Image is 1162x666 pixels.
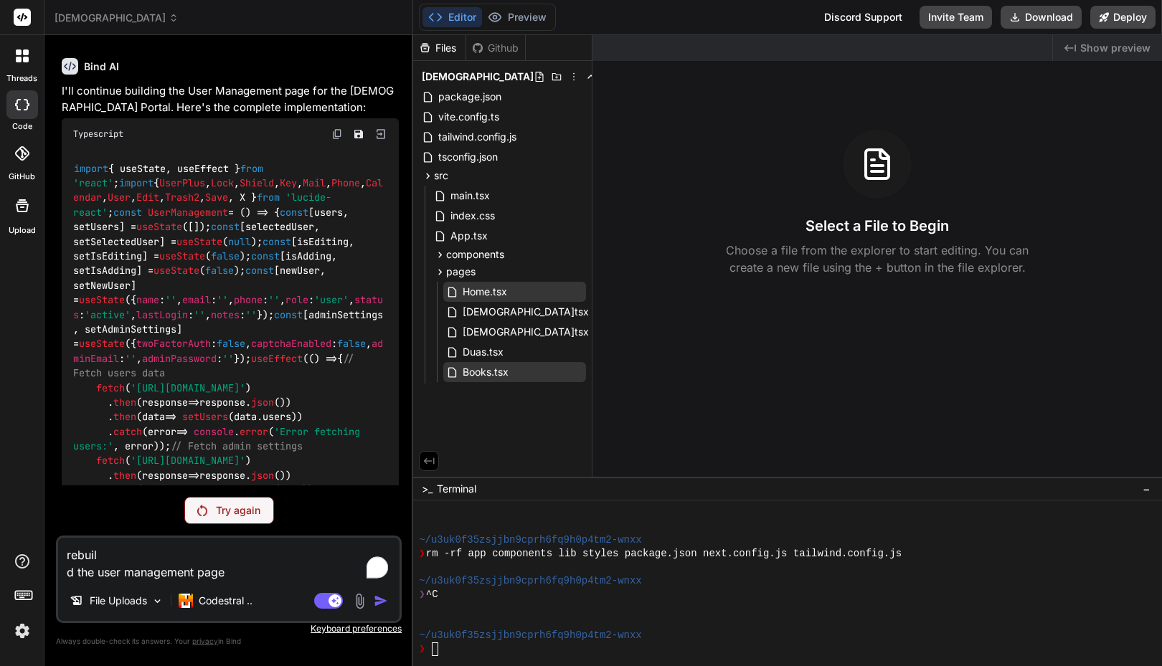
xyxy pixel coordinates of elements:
[422,70,534,84] span: [DEMOGRAPHIC_DATA]
[263,411,291,424] span: users
[148,206,228,219] span: UserManagement
[211,249,240,262] span: false
[182,294,211,307] span: email
[131,381,245,394] span: '[URL][DOMAIN_NAME]'
[73,425,366,452] span: 'Error fetching users:'
[142,469,188,482] span: response
[1001,6,1082,29] button: Download
[217,294,228,307] span: ''
[211,176,234,189] span: Lock
[717,242,1038,276] p: Choose a file from the explorer to start editing. You can create a new file using the + button in...
[437,88,503,105] span: package.json
[437,128,518,146] span: tailwind.config.js
[251,396,274,409] span: json
[73,176,383,204] span: Calendar
[308,352,337,365] span: () =>
[1140,477,1153,500] button: −
[337,338,366,351] span: false
[461,343,505,361] span: Duas.tsx
[245,308,257,321] span: ''
[413,41,466,55] div: Files
[205,191,228,204] span: Save
[816,6,911,29] div: Discord Support
[56,623,402,634] p: Keyboard preferences
[151,595,164,607] img: Pick Models
[920,6,992,29] button: Invite Team
[119,176,153,189] span: import
[303,176,326,189] span: Mail
[96,455,125,467] span: fetch
[113,206,142,219] span: const
[268,294,280,307] span: ''
[55,11,179,25] span: [DEMOGRAPHIC_DATA]
[73,176,113,189] span: 'react'
[251,469,274,482] span: json
[165,191,199,204] span: Trash2
[314,294,349,307] span: 'user'
[9,224,36,237] label: Upload
[142,411,165,424] span: data
[96,381,125,394] span: fetch
[79,294,125,307] span: useState
[466,41,525,55] div: Github
[446,265,476,279] span: pages
[251,338,331,351] span: captchaEnabled
[194,425,234,438] span: console
[449,187,491,204] span: main.tsx
[228,235,251,248] span: null
[449,207,496,224] span: index.css
[419,629,642,642] span: ~/u3uk0f35zsjjbn9cprh6fq9h0p4tm2-wnxx
[9,171,35,183] label: GitHub
[142,469,199,482] span: =>
[234,294,263,307] span: phone
[136,221,182,234] span: useState
[182,411,228,424] span: setUsers
[142,411,176,424] span: =>
[113,425,142,438] span: catch
[374,594,388,608] img: icon
[211,308,240,321] span: notes
[419,533,642,547] span: ~/u3uk0f35zsjjbn9cprh6fq9h0p4tm2-wnxx
[437,108,501,125] span: vite.config.ts
[131,455,245,467] span: '[URL][DOMAIN_NAME]'
[419,574,642,588] span: ~/u3uk0f35zsjjbn9cprh6fq9h0p4tm2-wnxx
[461,363,510,381] span: Books.tsx
[192,637,218,645] span: privacy
[419,642,426,656] span: ❯
[437,148,499,166] span: tsconfig.json
[153,265,199,277] span: useState
[426,588,438,601] span: ^C
[422,7,482,27] button: Editor
[142,484,176,497] span: =>
[419,547,426,561] span: ❯
[73,294,383,321] span: status
[197,505,207,516] img: Retry
[1080,41,1151,55] span: Show preview
[113,396,136,409] span: then
[136,338,211,351] span: twoFactorAuth
[58,538,400,581] textarea: To enrich screen reader interactions, please activate Accessibility in Grammarly extension settings
[351,593,368,609] img: attachment
[113,469,136,482] span: then
[142,396,188,409] span: response
[125,352,136,365] span: ''
[461,283,509,300] span: Home.tsx
[159,249,205,262] span: useState
[251,352,303,365] span: useEffect
[205,265,234,277] span: false
[251,249,280,262] span: const
[159,176,205,189] span: UserPlus
[331,128,343,140] img: copy
[482,7,552,27] button: Preview
[73,352,360,379] span: // Fetch users data
[806,216,949,236] h3: Select a File to Begin
[148,425,176,438] span: error
[422,482,433,496] span: >_
[245,265,274,277] span: const
[446,247,504,262] span: components
[56,634,402,648] p: Always double-check its answers. Your in Bind
[280,206,308,219] span: const
[240,425,268,438] span: error
[216,503,260,518] p: Try again
[142,352,217,365] span: adminPassword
